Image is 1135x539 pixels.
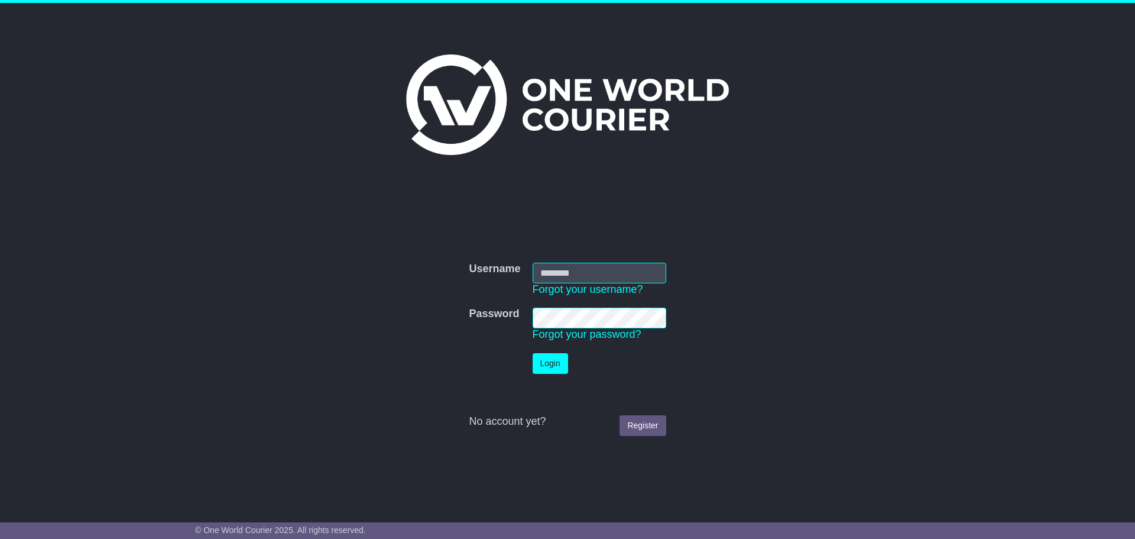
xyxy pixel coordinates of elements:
span: © One World Courier 2025. All rights reserved. [195,525,366,535]
a: Forgot your password? [533,328,641,340]
div: No account yet? [469,415,666,428]
label: Username [469,263,520,276]
a: Forgot your username? [533,283,643,295]
a: Register [620,415,666,436]
button: Login [533,353,568,374]
label: Password [469,308,519,321]
img: One World [406,54,729,155]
